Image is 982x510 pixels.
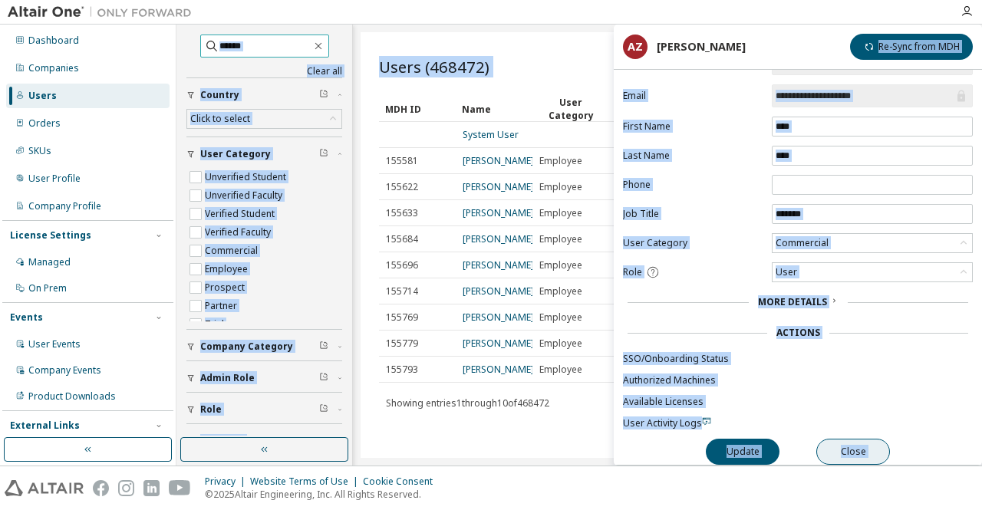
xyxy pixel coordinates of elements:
[463,154,534,167] a: [PERSON_NAME]
[623,179,763,191] label: Phone
[319,89,328,101] span: Clear filter
[773,234,972,252] div: Commercial
[623,90,763,102] label: Email
[205,186,285,205] label: Unverified Faculty
[386,337,418,350] span: 155779
[200,89,239,101] span: Country
[200,148,271,160] span: User Category
[623,396,973,408] a: Available Licenses
[10,420,80,432] div: External Links
[363,475,442,488] div: Cookie Consent
[205,223,274,242] label: Verified Faculty
[386,311,418,324] span: 155769
[250,475,363,488] div: Website Terms of Use
[28,173,81,185] div: User Profile
[319,148,328,160] span: Clear filter
[118,480,134,496] img: instagram.svg
[706,439,779,465] button: Update
[186,330,342,364] button: Company Category
[28,256,71,268] div: Managed
[463,258,534,271] a: [PERSON_NAME]
[463,206,534,219] a: [PERSON_NAME]
[186,137,342,171] button: User Category
[93,480,109,496] img: facebook.svg
[773,264,799,281] div: User
[623,237,763,249] label: User Category
[186,361,342,395] button: Admin Role
[758,295,827,308] span: More Details
[187,110,341,128] div: Click to select
[386,155,418,167] span: 155581
[319,341,328,353] span: Clear filter
[386,364,418,376] span: 155793
[200,341,293,353] span: Company Category
[386,285,418,298] span: 155714
[28,90,57,102] div: Users
[28,282,67,294] div: On Prem
[10,311,43,324] div: Events
[200,372,255,384] span: Admin Role
[773,235,831,252] div: Commercial
[463,311,534,324] a: [PERSON_NAME]
[319,403,328,416] span: Clear filter
[28,35,79,47] div: Dashboard
[539,155,582,167] span: Employee
[539,233,582,245] span: Employee
[623,374,973,387] a: Authorized Machines
[623,353,973,365] a: SSO/Onboarding Status
[10,229,91,242] div: License Settings
[463,180,534,193] a: [PERSON_NAME]
[463,337,534,350] a: [PERSON_NAME]
[773,263,972,281] div: User
[205,242,261,260] label: Commercial
[28,338,81,350] div: User Events
[386,259,418,271] span: 155696
[169,480,191,496] img: youtube.svg
[850,34,973,60] button: Re-Sync from MDH
[205,278,248,297] label: Prospect
[28,364,101,377] div: Company Events
[28,200,101,212] div: Company Profile
[186,78,342,112] button: Country
[539,181,582,193] span: Employee
[190,113,250,125] div: Click to select
[463,128,519,141] a: System User
[200,435,245,447] span: Join Date
[539,311,582,324] span: Employee
[28,62,79,74] div: Companies
[386,207,418,219] span: 155633
[623,150,763,162] label: Last Name
[539,96,603,122] div: User Category
[205,260,251,278] label: Employee
[379,56,489,77] span: Users (468472)
[539,259,582,271] span: Employee
[623,120,763,133] label: First Name
[186,65,342,77] a: Clear all
[623,416,711,429] span: User Activity Logs
[200,403,222,416] span: Role
[657,41,746,53] div: [PERSON_NAME]
[186,393,342,426] button: Role
[205,488,442,501] p: © 2025 Altair Engineering, Inc. All Rights Reserved.
[205,168,289,186] label: Unverified Student
[28,390,116,403] div: Product Downloads
[463,232,534,245] a: [PERSON_NAME]
[205,315,227,334] label: Trial
[623,208,763,220] label: Job Title
[463,363,534,376] a: [PERSON_NAME]
[386,396,549,410] span: Showing entries 1 through 10 of 468472
[8,5,199,20] img: Altair One
[28,117,61,130] div: Orders
[205,205,278,223] label: Verified Student
[386,181,418,193] span: 155622
[623,35,648,59] div: AZ
[816,439,890,465] button: Close
[28,145,51,157] div: SKUs
[539,285,582,298] span: Employee
[319,372,328,384] span: Clear filter
[462,97,526,121] div: Name
[623,266,642,278] span: Role
[386,233,418,245] span: 155684
[463,285,534,298] a: [PERSON_NAME]
[319,435,328,447] span: Clear filter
